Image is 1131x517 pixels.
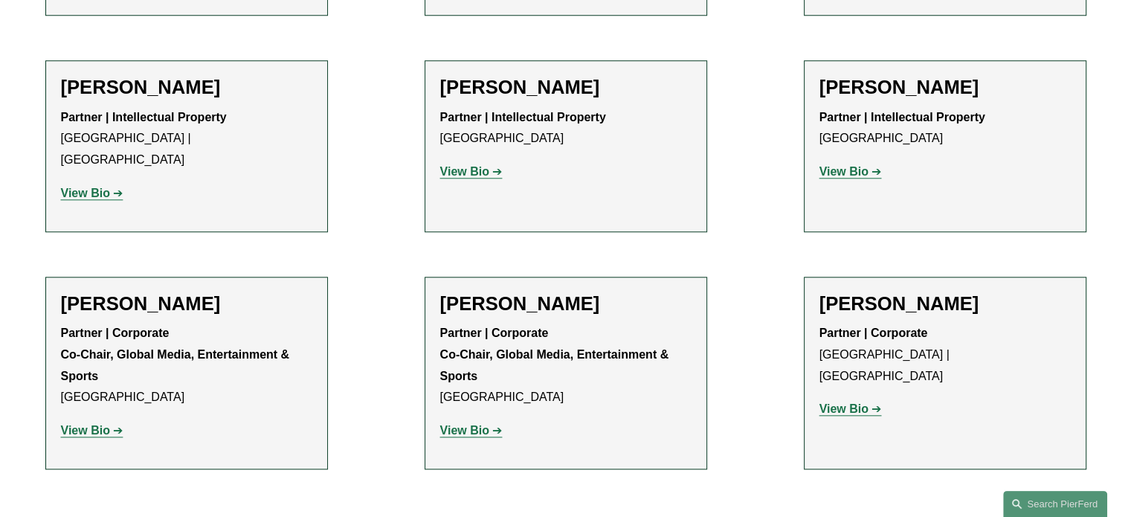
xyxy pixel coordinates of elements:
a: View Bio [440,424,503,437]
p: [GEOGRAPHIC_DATA] [819,107,1071,150]
strong: View Bio [61,187,110,199]
strong: Partner | Corporate Co-Chair, Global Media, Entertainment & Sports [440,327,672,382]
strong: View Bio [440,424,489,437]
p: [GEOGRAPHIC_DATA] [61,323,312,408]
strong: View Bio [440,165,489,178]
p: [GEOGRAPHIC_DATA] [440,323,692,408]
a: Search this site [1003,491,1107,517]
h2: [PERSON_NAME] [819,76,1071,99]
strong: Partner | Corporate Co-Chair, Global Media, Entertainment & Sports [61,327,293,382]
a: View Bio [61,187,123,199]
h2: [PERSON_NAME] [440,76,692,99]
p: [GEOGRAPHIC_DATA] | [GEOGRAPHIC_DATA] [61,107,312,171]
strong: Partner | Intellectual Property [819,111,985,123]
h2: [PERSON_NAME] [61,292,312,315]
strong: View Bio [819,165,869,178]
h2: [PERSON_NAME] [819,292,1071,315]
h2: [PERSON_NAME] [61,76,312,99]
strong: View Bio [61,424,110,437]
strong: Partner | Intellectual Property [440,111,606,123]
h2: [PERSON_NAME] [440,292,692,315]
p: [GEOGRAPHIC_DATA] | [GEOGRAPHIC_DATA] [819,323,1071,387]
p: [GEOGRAPHIC_DATA] [440,107,692,150]
strong: Partner | Corporate [819,327,928,339]
strong: Partner | Intellectual Property [61,111,227,123]
strong: View Bio [819,402,869,415]
a: View Bio [440,165,503,178]
a: View Bio [61,424,123,437]
a: View Bio [819,402,882,415]
a: View Bio [819,165,882,178]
